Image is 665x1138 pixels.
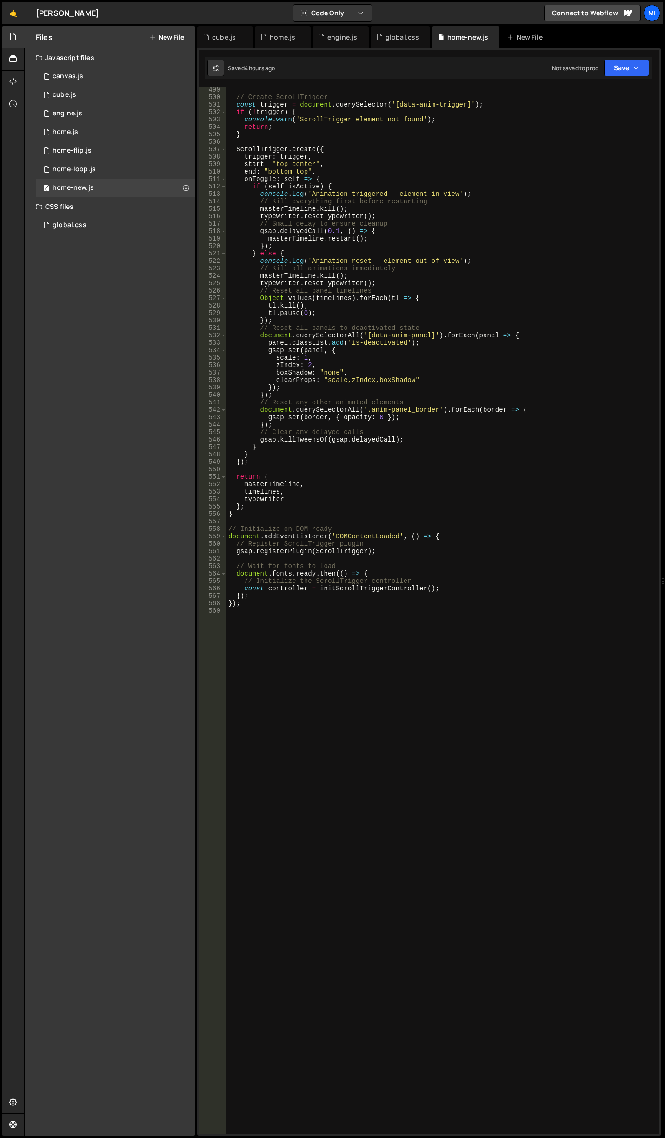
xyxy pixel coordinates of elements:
div: home-new.js [447,33,489,42]
div: 558 [199,525,226,533]
div: 554 [199,495,226,503]
div: 534 [199,347,226,354]
div: global.css [53,221,86,229]
div: global.css [386,33,419,42]
div: 561 [199,548,226,555]
div: 506 [199,138,226,146]
div: 16715/46597.js [36,86,195,104]
div: 509 [199,161,226,168]
div: 514 [199,198,226,205]
div: 526 [199,287,226,295]
button: Save [604,60,649,76]
div: Javascript files [25,48,195,67]
a: Connect to Webflow [544,5,641,21]
div: 562 [199,555,226,562]
div: 569 [199,607,226,615]
div: 536 [199,361,226,369]
div: 499 [199,86,226,94]
div: engine.js [53,109,82,118]
div: 16715/46411.js [36,160,195,179]
div: 16715/46263.js [36,179,195,197]
div: home-flip.js [53,147,92,155]
div: 551 [199,473,226,481]
div: 16715/46974.js [36,104,195,123]
div: 503 [199,116,226,123]
a: 🤙 [2,2,25,24]
div: 557 [199,518,226,525]
div: 555 [199,503,226,510]
div: 515 [199,205,226,213]
div: 544 [199,421,226,428]
div: 501 [199,101,226,108]
button: Code Only [293,5,372,21]
div: 522 [199,257,226,265]
div: 528 [199,302,226,309]
div: 516 [199,213,226,220]
div: 545 [199,428,226,436]
div: 512 [199,183,226,190]
div: 16715/45689.js [36,123,195,141]
div: 500 [199,94,226,101]
div: 567 [199,592,226,600]
div: 517 [199,220,226,228]
div: 508 [199,153,226,161]
div: cube.js [53,91,76,99]
div: 529 [199,309,226,317]
div: 540 [199,391,226,399]
div: New File [507,33,546,42]
div: 530 [199,317,226,324]
div: 531 [199,324,226,332]
div: 524 [199,272,226,280]
div: 546 [199,436,226,443]
div: 16715/45692.css [36,216,195,234]
div: 16715/46608.js [36,141,195,160]
div: 502 [199,108,226,116]
div: cube.js [212,33,236,42]
div: 538 [199,376,226,384]
div: 549 [199,458,226,466]
div: 566 [199,585,226,592]
div: 520 [199,242,226,250]
div: Not saved to prod [552,64,598,72]
h2: Files [36,32,53,42]
div: 537 [199,369,226,376]
div: 565 [199,577,226,585]
div: home-new.js [53,184,94,192]
div: home.js [270,33,295,42]
div: home.js [53,128,78,136]
div: 521 [199,250,226,257]
div: engine.js [327,33,357,42]
div: Saved [228,64,275,72]
div: 513 [199,190,226,198]
div: 560 [199,540,226,548]
div: 559 [199,533,226,540]
div: 511 [199,175,226,183]
div: 505 [199,131,226,138]
div: 4 hours ago [245,64,275,72]
div: [PERSON_NAME] [36,7,99,19]
div: 510 [199,168,226,175]
div: 553 [199,488,226,495]
button: New File [149,33,184,41]
div: 550 [199,466,226,473]
div: 547 [199,443,226,451]
div: 542 [199,406,226,414]
div: 507 [199,146,226,153]
div: 527 [199,295,226,302]
div: canvas.js [53,72,83,80]
div: 552 [199,481,226,488]
div: 539 [199,384,226,391]
a: Mi [644,5,660,21]
div: 548 [199,451,226,458]
div: 535 [199,354,226,361]
span: 0 [44,185,49,193]
div: 563 [199,562,226,570]
div: 519 [199,235,226,242]
div: 541 [199,399,226,406]
div: 532 [199,332,226,339]
div: 525 [199,280,226,287]
div: CSS files [25,197,195,216]
div: home-loop.js [53,165,96,174]
div: 568 [199,600,226,607]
